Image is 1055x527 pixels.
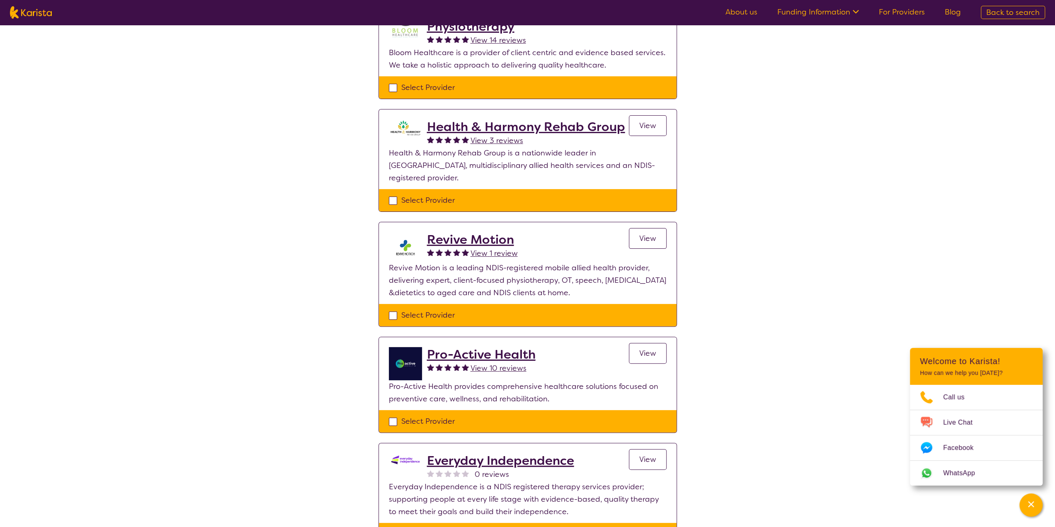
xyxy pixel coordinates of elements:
[629,449,667,470] a: View
[389,453,422,466] img: kdssqoqrr0tfqzmv8ac0.png
[427,453,574,468] a: Everyday Independence
[444,36,451,43] img: fullstar
[639,233,656,243] span: View
[475,468,509,481] span: 0 reviews
[389,481,667,518] p: Everyday Independence is a NDIS registered therapy services provider; supporting people at every ...
[986,7,1040,17] span: Back to search
[462,36,469,43] img: fullstar
[471,35,526,45] span: View 14 reviews
[427,136,434,143] img: fullstar
[910,461,1043,486] a: Web link opens in a new tab.
[436,136,443,143] img: fullstar
[453,136,460,143] img: fullstar
[444,249,451,256] img: fullstar
[471,363,526,373] span: View 10 reviews
[389,380,667,405] p: Pro-Active Health provides comprehensive healthcare solutions focused on preventive care, wellnes...
[1019,493,1043,517] button: Channel Menu
[943,467,985,479] span: WhatsApp
[436,249,443,256] img: fullstar
[629,115,667,136] a: View
[389,147,667,184] p: Health & Harmony Rehab Group is a nationwide leader in [GEOGRAPHIC_DATA], multidisciplinary allie...
[471,136,523,146] span: View 3 reviews
[943,416,982,429] span: Live Chat
[453,470,460,477] img: nonereviewstar
[436,470,443,477] img: nonereviewstar
[427,364,434,371] img: fullstar
[462,470,469,477] img: nonereviewstar
[462,364,469,371] img: fullstar
[427,249,434,256] img: fullstar
[427,232,518,247] a: Revive Motion
[471,134,523,147] a: View 3 reviews
[920,369,1033,376] p: How can we help you [DATE]?
[427,36,434,43] img: fullstar
[427,470,434,477] img: nonereviewstar
[910,348,1043,486] div: Channel Menu
[879,7,925,17] a: For Providers
[10,6,52,19] img: Karista logo
[389,46,667,71] p: Bloom Healthcare is a provider of client centric and evidence based services. We take a holistic ...
[920,356,1033,366] h2: Welcome to Karista!
[639,454,656,464] span: View
[462,136,469,143] img: fullstar
[629,228,667,249] a: View
[444,470,451,477] img: nonereviewstar
[639,348,656,358] span: View
[777,7,859,17] a: Funding Information
[471,247,518,260] a: View 1 review
[639,121,656,131] span: View
[471,362,526,374] a: View 10 reviews
[462,249,469,256] img: fullstar
[389,119,422,136] img: ztak9tblhgtrn1fit8ap.png
[453,249,460,256] img: fullstar
[436,36,443,43] img: fullstar
[453,36,460,43] img: fullstar
[444,364,451,371] img: fullstar
[444,136,451,143] img: fullstar
[436,364,443,371] img: fullstar
[471,34,526,46] a: View 14 reviews
[945,7,961,17] a: Blog
[943,442,983,454] span: Facebook
[389,262,667,299] p: Revive Motion is a leading NDIS-registered mobile allied health provider, delivering expert, clie...
[629,343,667,364] a: View
[389,232,422,262] img: o4hrnblhqvxidqdudqw1.png
[453,364,460,371] img: fullstar
[981,6,1045,19] a: Back to search
[427,347,536,362] a: Pro-Active Health
[725,7,757,17] a: About us
[427,119,625,134] a: Health & Harmony Rehab Group
[471,248,518,258] span: View 1 review
[943,391,975,403] span: Call us
[389,347,422,380] img: jdgr5huzsaqxc1wfufya.png
[910,385,1043,486] ul: Choose channel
